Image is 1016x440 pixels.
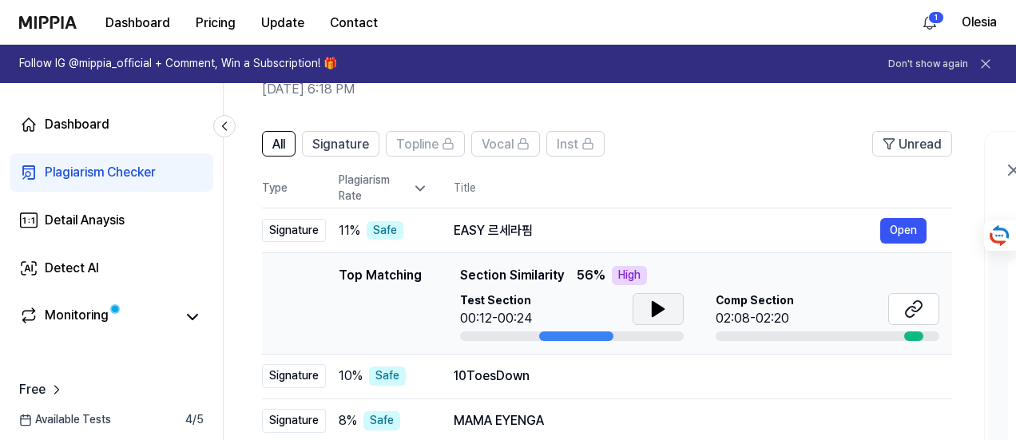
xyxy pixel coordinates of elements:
span: Signature [312,135,369,154]
span: Test Section [460,293,532,309]
div: High [612,266,647,285]
div: 00:12-00:24 [460,309,532,328]
button: Olesia [962,13,997,32]
div: Plagiarism Checker [45,163,156,182]
button: 알림1 [917,10,943,35]
div: Detail Anaysis [45,211,125,230]
div: Plagiarism Rate [339,172,428,204]
span: Section Similarity [460,266,564,285]
div: 02:08-02:20 [716,309,794,328]
button: Don't show again [888,57,968,71]
img: logo [19,16,77,29]
button: Signature [302,131,379,157]
span: All [272,135,285,154]
span: Comp Section [716,293,794,309]
span: 8 % [339,411,357,430]
h1: Follow IG @mippia_official + Comment, Win a Subscription! 🎁 [19,56,337,72]
span: Free [19,380,46,399]
a: Dashboard [10,105,213,144]
div: MAMA EYENGA [454,411,927,430]
div: Detect AI [45,259,99,278]
div: Safe [363,411,400,430]
button: Update [248,7,317,39]
span: 56 % [577,266,605,285]
a: Detect AI [10,249,213,287]
button: Pricing [183,7,248,39]
span: 11 % [339,221,360,240]
th: Type [262,169,326,208]
span: Available Tests [19,412,111,428]
span: 4 / 5 [185,412,204,428]
button: Vocal [471,131,540,157]
button: All [262,131,296,157]
div: Signature [262,364,326,388]
a: Free [19,380,65,399]
span: Unread [899,135,942,154]
div: Signature [262,409,326,433]
th: Title [454,169,952,208]
button: Dashboard [93,7,183,39]
div: 10ToesDown [454,367,927,386]
div: Safe [367,221,403,240]
button: Contact [317,7,391,39]
button: Inst [546,131,605,157]
a: Detail Anaysis [10,201,213,240]
button: Unread [872,131,952,157]
button: Open [880,218,927,244]
div: Monitoring [45,306,109,328]
span: Inst [557,135,578,154]
div: EASY 르세라핌 [454,221,880,240]
div: Signature [262,219,326,243]
img: 알림 [920,13,939,32]
a: Monitoring [19,306,175,328]
span: Topline [396,135,439,154]
a: Update [248,1,317,45]
div: 1 [928,11,944,24]
h2: [DATE] 6:18 PM [262,80,893,99]
div: Dashboard [45,115,109,134]
button: Topline [386,131,465,157]
span: 10 % [339,367,363,386]
span: Vocal [482,135,514,154]
div: Safe [369,367,406,386]
div: Top Matching [339,266,422,341]
a: Plagiarism Checker [10,153,213,192]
